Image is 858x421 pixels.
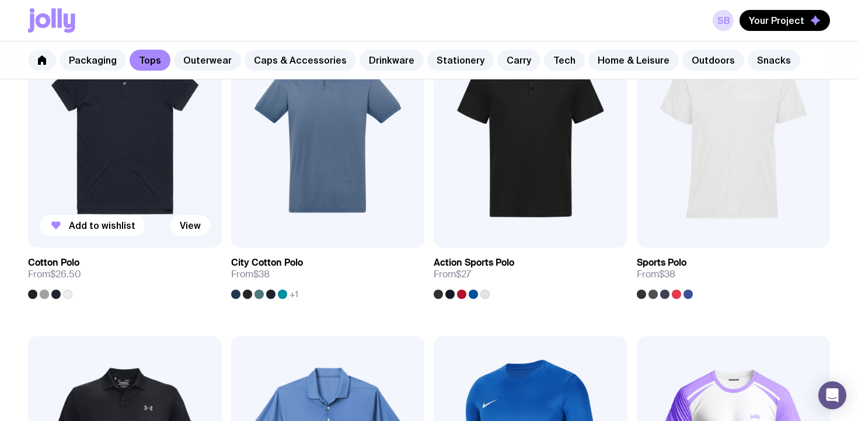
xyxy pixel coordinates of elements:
[659,268,675,280] span: $38
[231,248,425,299] a: City Cotton PoloFrom$38+1
[637,248,831,299] a: Sports PoloFrom$38
[749,15,804,26] span: Your Project
[170,215,210,236] a: View
[360,50,424,71] a: Drinkware
[253,268,270,280] span: $38
[434,248,627,299] a: Action Sports PoloFrom$27
[427,50,494,71] a: Stationery
[637,269,675,280] span: From
[748,50,800,71] a: Snacks
[28,269,81,280] span: From
[28,257,79,269] h3: Cotton Polo
[28,248,222,299] a: Cotton PoloFrom$26.50
[434,269,471,280] span: From
[637,257,686,269] h3: Sports Polo
[40,215,145,236] button: Add to wishlist
[713,10,734,31] a: SB
[231,269,270,280] span: From
[231,257,303,269] h3: City Cotton Polo
[740,10,830,31] button: Your Project
[174,50,241,71] a: Outerwear
[497,50,540,71] a: Carry
[130,50,170,71] a: Tops
[682,50,744,71] a: Outdoors
[50,268,81,280] span: $26.50
[456,268,471,280] span: $27
[60,50,126,71] a: Packaging
[69,220,135,231] span: Add to wishlist
[245,50,356,71] a: Caps & Accessories
[588,50,679,71] a: Home & Leisure
[544,50,585,71] a: Tech
[290,290,298,299] span: +1
[434,257,514,269] h3: Action Sports Polo
[818,381,846,409] div: Open Intercom Messenger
